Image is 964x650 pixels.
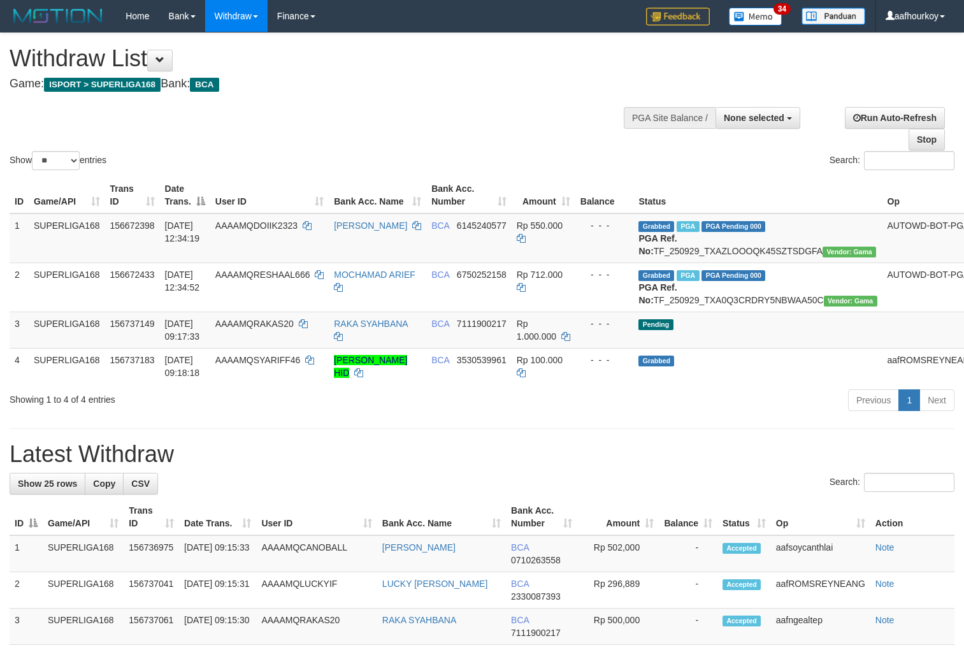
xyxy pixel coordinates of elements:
select: Showentries [32,151,80,170]
span: Copy 2330087393 to clipboard [511,591,561,602]
span: Rp 550.000 [517,220,563,231]
span: PGA Pending [701,221,765,232]
td: TF_250929_TXAZLOOOQK45SZTSDGFA [633,213,882,263]
th: Action [870,499,954,535]
th: Game/API: activate to sort column ascending [43,499,124,535]
span: Accepted [723,543,761,554]
th: Trans ID: activate to sort column ascending [124,499,179,535]
span: AAAAMQSYARIFF46 [215,355,301,365]
th: Bank Acc. Name: activate to sort column ascending [377,499,506,535]
td: 156736975 [124,535,179,572]
div: - - - [580,268,629,281]
span: 156672398 [110,220,155,231]
a: Next [919,389,954,411]
a: 1 [898,389,920,411]
div: Showing 1 to 4 of 4 entries [10,388,392,406]
th: Op: activate to sort column ascending [771,499,870,535]
td: 4 [10,348,29,384]
td: 3 [10,312,29,348]
td: - [659,535,717,572]
td: SUPERLIGA168 [29,348,105,384]
span: Copy 6145240577 to clipboard [457,220,507,231]
span: Vendor URL: https://trx31.1velocity.biz [823,247,876,257]
a: Note [875,615,895,625]
th: Balance [575,177,634,213]
td: [DATE] 09:15:30 [179,609,256,645]
span: Vendor URL: https://trx31.1velocity.biz [824,296,877,307]
td: SUPERLIGA168 [29,213,105,263]
a: Stop [909,129,945,150]
a: [PERSON_NAME] [382,542,456,552]
td: 2 [10,263,29,312]
span: BCA [190,78,219,92]
input: Search: [864,473,954,492]
label: Search: [830,151,954,170]
span: Rp 712.000 [517,270,563,280]
span: BCA [431,319,449,329]
a: Note [875,542,895,552]
label: Search: [830,473,954,492]
span: None selected [724,113,784,123]
a: CSV [123,473,158,495]
a: Note [875,579,895,589]
td: AAAAMQRAKAS20 [256,609,377,645]
td: 1 [10,535,43,572]
th: ID [10,177,29,213]
span: AAAAMQRAKAS20 [215,319,294,329]
span: 156672433 [110,270,155,280]
img: MOTION_logo.png [10,6,106,25]
a: Previous [848,389,899,411]
td: SUPERLIGA168 [29,263,105,312]
span: Copy 7111900217 to clipboard [511,628,561,638]
a: [PERSON_NAME] [334,220,407,231]
span: Pending [638,319,673,330]
span: [DATE] 12:34:52 [165,270,200,292]
span: Copy 3530539961 to clipboard [457,355,507,365]
div: - - - [580,354,629,366]
span: Marked by aafsoycanthlai [677,221,699,232]
img: Feedback.jpg [646,8,710,25]
th: Status: activate to sort column ascending [717,499,771,535]
span: BCA [431,270,449,280]
td: SUPERLIGA168 [43,609,124,645]
th: Date Trans.: activate to sort column ascending [179,499,256,535]
a: MOCHAMAD ARIEF [334,270,415,280]
span: Accepted [723,579,761,590]
a: [PERSON_NAME] HID [334,355,407,378]
th: Status [633,177,882,213]
label: Show entries [10,151,106,170]
h4: Game: Bank: [10,78,630,90]
td: aafsoycanthlai [771,535,870,572]
td: 156737041 [124,572,179,609]
th: Amount: activate to sort column ascending [512,177,575,213]
span: Copy 6750252158 to clipboard [457,270,507,280]
h1: Latest Withdraw [10,442,954,467]
td: Rp 502,000 [577,535,659,572]
td: SUPERLIGA168 [43,572,124,609]
span: BCA [431,220,449,231]
td: [DATE] 09:15:33 [179,535,256,572]
th: Bank Acc. Number: activate to sort column ascending [426,177,512,213]
span: AAAAMQDOIIK2323 [215,220,298,231]
th: User ID: activate to sort column ascending [256,499,377,535]
td: 3 [10,609,43,645]
img: Button%20Memo.svg [729,8,782,25]
a: Copy [85,473,124,495]
b: PGA Ref. No: [638,233,677,256]
span: 156737183 [110,355,155,365]
span: Rp 100.000 [517,355,563,365]
h1: Withdraw List [10,46,630,71]
td: SUPERLIGA168 [43,535,124,572]
span: PGA Pending [701,270,765,281]
a: Show 25 rows [10,473,85,495]
th: Game/API: activate to sort column ascending [29,177,105,213]
span: BCA [511,579,529,589]
img: panduan.png [802,8,865,25]
div: PGA Site Balance / [624,107,716,129]
a: RAKA SYAHBANA [334,319,408,329]
span: 34 [773,3,791,15]
span: Grabbed [638,221,674,232]
b: PGA Ref. No: [638,282,677,305]
td: 2 [10,572,43,609]
div: - - - [580,317,629,330]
